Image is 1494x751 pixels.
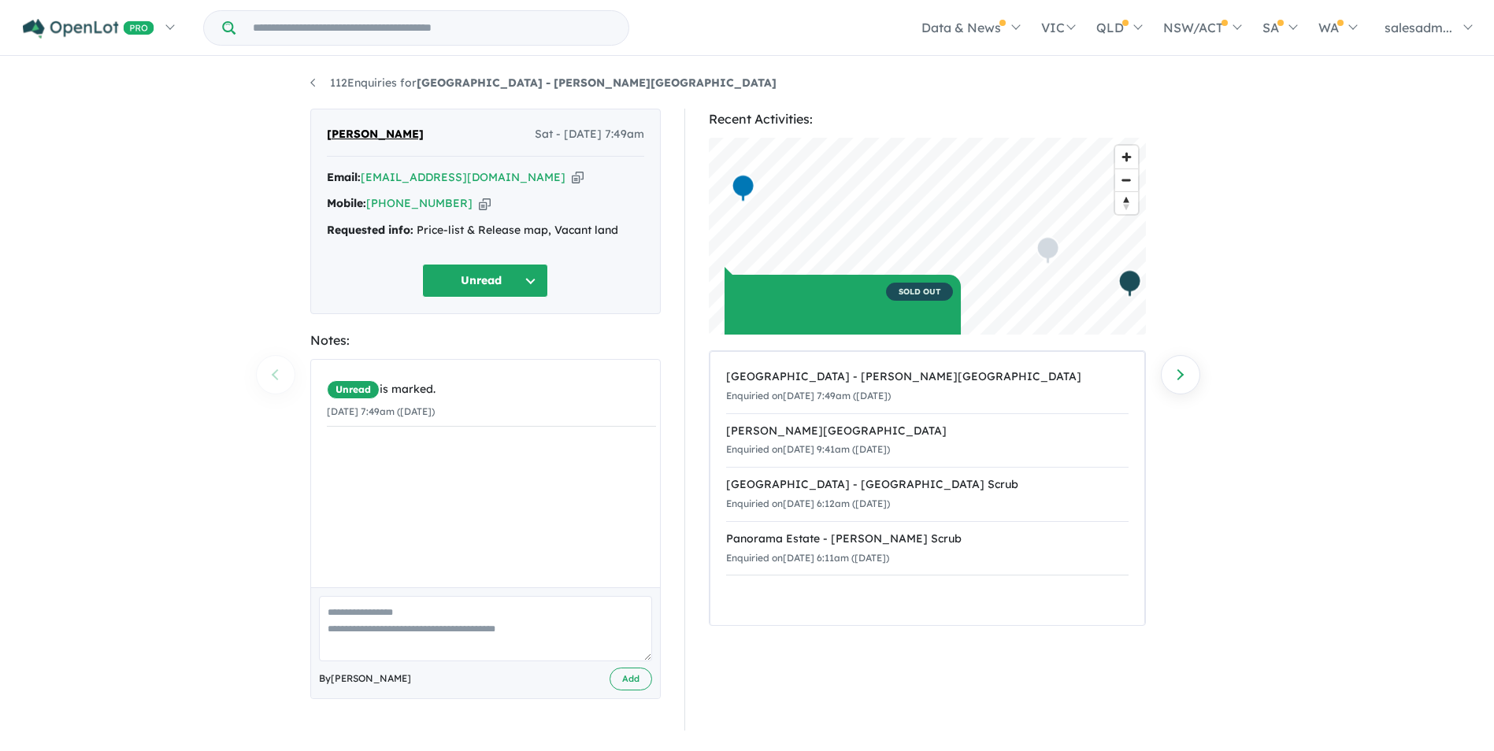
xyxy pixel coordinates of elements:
[327,380,380,399] span: Unread
[725,275,961,393] a: SOLD OUT
[726,475,1129,494] div: [GEOGRAPHIC_DATA] - [GEOGRAPHIC_DATA] Scrub
[709,138,1146,335] canvas: Map
[310,330,661,351] div: Notes:
[726,390,891,401] small: Enquiried on [DATE] 7:49am ([DATE])
[327,380,656,399] div: is marked.
[726,413,1129,468] a: [PERSON_NAME][GEOGRAPHIC_DATA]Enquiried on[DATE] 9:41am ([DATE])
[726,443,890,455] small: Enquiried on [DATE] 9:41am ([DATE])
[479,195,491,212] button: Copy
[327,125,424,144] span: [PERSON_NAME]
[310,76,777,90] a: 112Enquiries for[GEOGRAPHIC_DATA] - [PERSON_NAME][GEOGRAPHIC_DATA]
[310,74,1184,93] nav: breadcrumb
[709,109,1146,130] div: Recent Activities:
[327,196,366,210] strong: Mobile:
[239,11,625,45] input: Try estate name, suburb, builder or developer
[535,125,644,144] span: Sat - [DATE] 7:49am
[1115,146,1138,168] button: Zoom in
[366,196,473,210] a: [PHONE_NUMBER]
[1385,20,1452,35] span: salesadm...
[726,552,889,564] small: Enquiried on [DATE] 6:11am ([DATE])
[1115,192,1138,214] span: Reset bearing to north
[726,467,1129,522] a: [GEOGRAPHIC_DATA] - [GEOGRAPHIC_DATA] ScrubEnquiried on[DATE] 6:12am ([DATE])
[726,360,1129,414] a: [GEOGRAPHIC_DATA] - [PERSON_NAME][GEOGRAPHIC_DATA]Enquiried on[DATE] 7:49am ([DATE])
[1115,191,1138,214] button: Reset bearing to north
[886,283,953,301] span: SOLD OUT
[327,170,361,184] strong: Email:
[1036,236,1059,265] div: Map marker
[726,498,890,509] small: Enquiried on [DATE] 6:12am ([DATE])
[610,668,652,690] button: Add
[1118,269,1141,298] div: Map marker
[327,405,435,417] small: [DATE] 7:49am ([DATE])
[422,264,548,298] button: Unread
[726,521,1129,576] a: Panorama Estate - [PERSON_NAME] ScrubEnquiried on[DATE] 6:11am ([DATE])
[23,19,154,39] img: Openlot PRO Logo White
[726,368,1129,387] div: [GEOGRAPHIC_DATA] - [PERSON_NAME][GEOGRAPHIC_DATA]
[417,76,777,90] strong: [GEOGRAPHIC_DATA] - [PERSON_NAME][GEOGRAPHIC_DATA]
[731,174,754,203] div: Map marker
[572,169,584,186] button: Copy
[319,671,411,686] span: By [PERSON_NAME]
[726,422,1129,441] div: [PERSON_NAME][GEOGRAPHIC_DATA]
[726,530,1129,549] div: Panorama Estate - [PERSON_NAME] Scrub
[712,238,736,267] div: Map marker
[327,223,413,237] strong: Requested info:
[327,221,644,240] div: Price-list & Release map, Vacant land
[361,170,565,184] a: [EMAIL_ADDRESS][DOMAIN_NAME]
[1115,168,1138,191] button: Zoom out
